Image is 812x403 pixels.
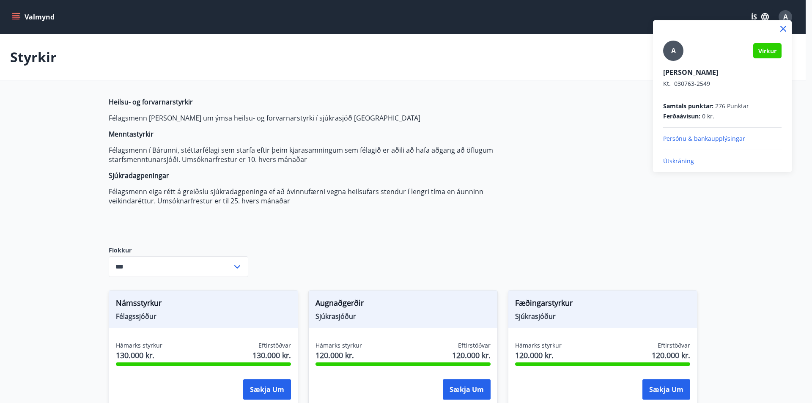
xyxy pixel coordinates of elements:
p: [PERSON_NAME] [663,68,782,77]
span: Samtals punktar : [663,102,713,110]
span: 276 Punktar [715,102,749,110]
p: Persónu & bankaupplýsingar [663,134,782,143]
p: 030763-2549 [663,80,782,88]
span: 0 kr. [702,112,714,121]
span: Ferðaávísun : [663,112,700,121]
p: Útskráning [663,157,782,165]
span: Kt. [663,80,671,88]
span: Virkur [758,47,776,55]
span: A [671,46,676,55]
